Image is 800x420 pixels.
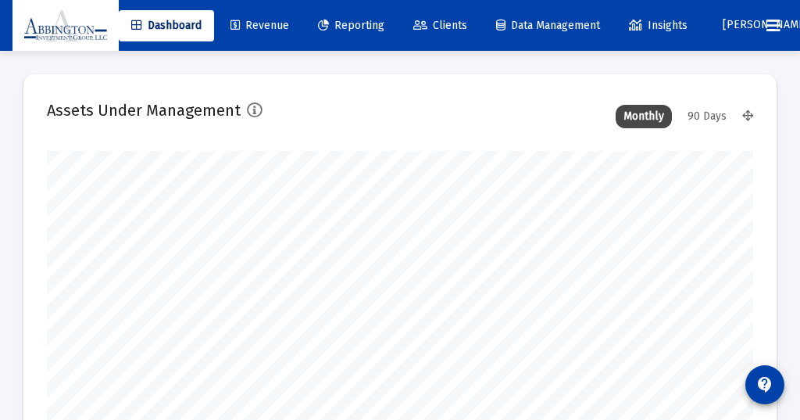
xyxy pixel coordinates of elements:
[496,19,600,32] span: Data Management
[413,19,467,32] span: Clients
[131,19,202,32] span: Dashboard
[401,10,480,41] a: Clients
[119,10,214,41] a: Dashboard
[616,10,700,41] a: Insights
[616,105,672,128] div: Monthly
[704,9,754,41] button: [PERSON_NAME]
[24,10,107,41] img: Dashboard
[218,10,302,41] a: Revenue
[680,105,734,128] div: 90 Days
[47,98,241,123] h2: Assets Under Management
[318,19,384,32] span: Reporting
[629,19,687,32] span: Insights
[230,19,289,32] span: Revenue
[484,10,612,41] a: Data Management
[755,375,774,394] mat-icon: contact_support
[305,10,397,41] a: Reporting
